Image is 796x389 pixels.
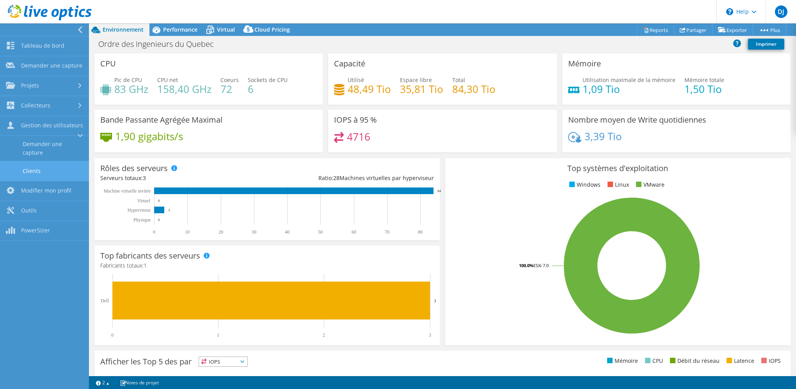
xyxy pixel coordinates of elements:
[100,59,116,68] h3: CPU
[333,174,339,182] span: 28
[285,229,290,235] text: 40
[248,85,288,93] h4: 6
[91,378,115,387] a: 2
[533,262,549,268] tspan: ESXi 7.0
[725,357,754,365] li: Latence
[219,229,223,235] text: 20
[643,357,663,365] li: CPU
[606,180,629,189] li: Linux
[583,76,675,84] span: Utilisation maximale de la mémoire
[323,332,325,338] text: 2
[759,357,781,365] li: IOPS
[519,262,533,268] tspan: 100.0%
[637,24,674,36] a: Reports
[95,40,226,48] h1: Ordre des Ingenieurs du Quebec
[103,26,144,33] span: Environnement
[111,332,114,338] text: 0
[100,261,434,270] h4: Fabricants totaux:
[252,229,256,235] text: 30
[114,378,164,387] a: Notes de projet
[144,262,147,269] span: 1
[748,39,784,50] a: Imprimer
[157,85,211,93] h4: 158,40 GHz
[101,298,109,303] text: Dell
[684,85,724,93] h4: 1,50 Tio
[137,198,151,203] text: Virtuel
[100,164,168,173] h3: Rôles des serveurs
[153,229,155,235] text: 0
[605,357,638,365] li: Mémoire
[100,174,267,182] div: Serveurs totaux:
[451,164,785,173] h3: Top systèmes d'exploitation
[674,24,712,36] a: Partager
[712,24,753,36] a: Exporter
[143,174,146,182] span: 3
[168,208,170,212] text: 3
[163,26,197,33] span: Performance
[352,229,356,235] text: 60
[434,298,436,303] text: 3
[103,188,151,194] tspan: Machine virtuelle invitée
[568,59,601,68] h3: Mémoire
[452,76,465,84] span: Total
[400,85,443,93] h4: 35,81 Tio
[128,207,151,213] text: Hyperviseur
[585,132,622,141] h4: 3,39 Tio
[668,357,720,365] li: Débit du réseau
[115,132,183,141] h4: 1,90 gigabits/s
[418,229,423,235] text: 80
[634,180,665,189] li: VMware
[248,76,288,84] span: Sockets de CPU
[437,189,441,193] text: 84
[100,116,222,124] h3: Bande Passante Agrégée Maximal
[254,26,290,33] span: Cloud Pricing
[775,5,787,18] span: DJ
[568,116,706,124] h3: Nombre moyen de Write quotidiennes
[220,76,239,84] span: Coeurs
[348,85,391,93] h4: 48,49 Tio
[199,357,247,366] span: IOPS
[452,85,496,93] h4: 84,30 Tio
[114,76,142,84] span: Pic de CPU
[318,229,323,235] text: 50
[429,332,431,338] text: 3
[567,180,601,189] li: Windows
[158,218,160,222] text: 0
[583,85,675,93] h4: 1,09 Tio
[400,76,432,84] span: Espace libre
[217,332,219,338] text: 1
[114,85,148,93] h4: 83 GHz
[334,59,365,68] h3: Capacité
[348,76,364,84] span: Utilisé
[185,229,190,235] text: 10
[347,132,370,141] h4: 4716
[220,85,239,93] h4: 72
[158,199,160,203] text: 0
[133,217,151,223] text: Physique
[267,174,434,182] div: Ratio: Machines virtuelles par hyperviseur
[753,24,786,36] a: Plus
[157,76,178,84] span: CPU net
[217,26,235,33] span: Virtual
[385,229,389,235] text: 70
[334,116,377,124] h3: IOPS à 95 %
[684,76,724,84] span: Mémoire totale
[726,8,733,15] svg: \n
[100,252,200,260] h3: Top fabricants des serveurs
